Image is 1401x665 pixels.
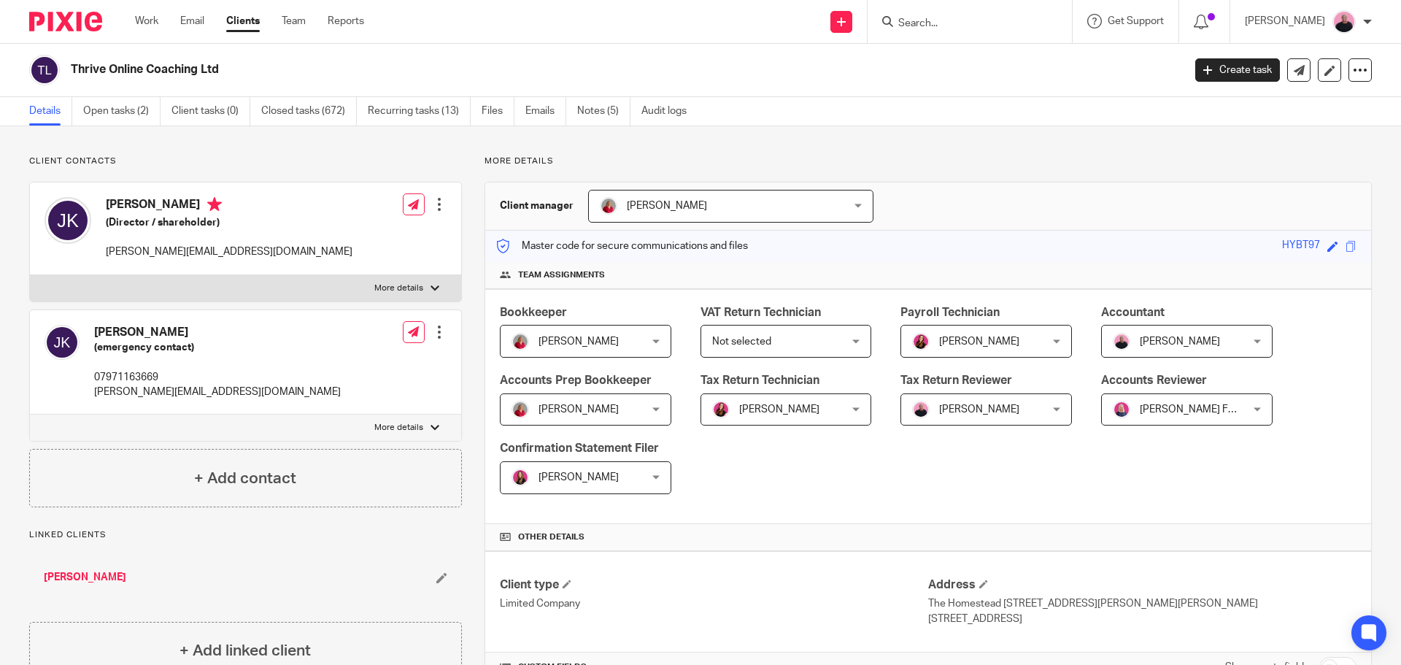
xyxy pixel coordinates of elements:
[106,245,352,259] p: [PERSON_NAME][EMAIL_ADDRESS][DOMAIN_NAME]
[700,374,819,386] span: Tax Return Technician
[135,14,158,28] a: Work
[525,97,566,126] a: Emails
[194,467,296,490] h4: + Add contact
[577,97,630,126] a: Notes (5)
[106,215,352,230] h5: (Director / shareholder)
[627,201,707,211] span: [PERSON_NAME]
[1113,333,1130,350] img: Bio%20-%20Kemi%20.png
[496,239,748,253] p: Master code for secure communications and files
[29,12,102,31] img: Pixie
[94,370,341,385] p: 07971163669
[94,385,341,399] p: [PERSON_NAME][EMAIL_ADDRESS][DOMAIN_NAME]
[29,529,462,541] p: Linked clients
[912,333,930,350] img: 21.png
[600,197,617,215] img: fd10cc094e9b0-100.png
[939,404,1019,415] span: [PERSON_NAME]
[1101,374,1207,386] span: Accounts Reviewer
[512,333,529,350] img: fd10cc094e9b0-100.png
[539,337,619,347] span: [PERSON_NAME]
[94,340,341,355] h5: (emergency contact)
[539,472,619,483] span: [PERSON_NAME]
[500,577,928,593] h4: Client type
[171,97,250,126] a: Client tasks (0)
[500,199,574,213] h3: Client manager
[106,197,352,215] h4: [PERSON_NAME]
[207,197,222,212] i: Primary
[482,97,514,126] a: Files
[328,14,364,28] a: Reports
[512,469,529,486] img: 17.png
[368,97,471,126] a: Recurring tasks (13)
[500,596,928,611] p: Limited Company
[712,401,730,418] img: 21.png
[180,639,311,662] h4: + Add linked client
[900,374,1012,386] span: Tax Return Reviewer
[928,577,1356,593] h4: Address
[29,55,60,85] img: svg%3E
[45,197,91,244] img: svg%3E
[539,404,619,415] span: [PERSON_NAME]
[374,282,423,294] p: More details
[512,401,529,418] img: fd10cc094e9b0-100.png
[928,612,1356,626] p: [STREET_ADDRESS]
[44,570,126,585] a: [PERSON_NAME]
[1140,337,1220,347] span: [PERSON_NAME]
[700,307,821,318] span: VAT Return Technician
[180,14,204,28] a: Email
[641,97,698,126] a: Audit logs
[939,337,1019,347] span: [PERSON_NAME]
[374,422,423,434] p: More details
[71,62,953,77] h2: Thrive Online Coaching Ltd
[518,531,584,543] span: Other details
[1108,16,1164,26] span: Get Support
[83,97,161,126] a: Open tasks (2)
[928,596,1356,611] p: The Homestead [STREET_ADDRESS][PERSON_NAME][PERSON_NAME]
[1195,58,1280,82] a: Create task
[500,442,659,454] span: Confirmation Statement Filer
[261,97,357,126] a: Closed tasks (672)
[500,307,567,318] span: Bookkeeper
[29,155,462,167] p: Client contacts
[29,97,72,126] a: Details
[912,401,930,418] img: Bio%20-%20Kemi%20.png
[1140,404,1249,415] span: [PERSON_NAME] FCCA
[1332,10,1356,34] img: Bio%20-%20Kemi%20.png
[45,325,80,360] img: svg%3E
[282,14,306,28] a: Team
[500,374,652,386] span: Accounts Prep Bookkeeper
[739,404,819,415] span: [PERSON_NAME]
[518,269,605,281] span: Team assignments
[226,14,260,28] a: Clients
[485,155,1372,167] p: More details
[94,325,341,340] h4: [PERSON_NAME]
[1113,401,1130,418] img: Cheryl%20Sharp%20FCCA.png
[900,307,1000,318] span: Payroll Technician
[1245,14,1325,28] p: [PERSON_NAME]
[712,337,771,347] span: Not selected
[1282,238,1320,255] div: HYBT97
[897,18,1028,31] input: Search
[1101,307,1165,318] span: Accountant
